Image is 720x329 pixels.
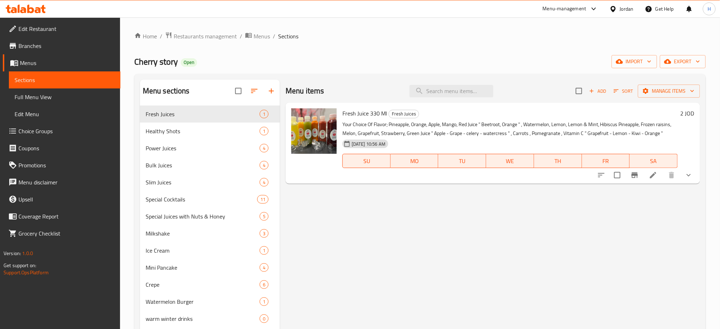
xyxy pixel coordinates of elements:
[342,108,387,119] span: Fresh Juice 330 Ml
[9,106,120,123] a: Edit Menu
[146,229,260,238] div: Milkshake
[663,167,680,184] button: delete
[260,161,269,169] div: items
[394,156,436,166] span: MO
[644,87,694,96] span: Manage items
[286,86,324,96] h2: Menu items
[342,120,678,138] p: Your Choice Of Flavor; Pineapple, Orange, Apple, Mango, Red Juice " Beetroot, Orange " , Watermel...
[612,55,657,68] button: import
[20,59,115,67] span: Menus
[260,298,268,305] span: 1
[146,314,260,323] span: warm winter drinks
[391,154,439,168] button: MO
[9,71,120,88] a: Sections
[612,86,635,97] button: Sort
[572,83,586,98] span: Select section
[346,156,388,166] span: SU
[410,85,493,97] input: search
[260,280,269,289] div: items
[146,246,260,255] div: Ice Cream
[140,208,280,225] div: Special Juices with Nuts & Honey5
[18,25,115,33] span: Edit Restaurant
[18,195,115,204] span: Upsell
[260,111,268,118] span: 1
[140,157,280,174] div: Bulk Juices4
[620,5,634,13] div: Jordan
[3,191,120,208] a: Upsell
[140,225,280,242] div: Milkshake3
[174,32,237,41] span: Restaurants management
[586,86,609,97] span: Add item
[585,156,627,166] span: FR
[260,145,268,152] span: 4
[22,249,33,258] span: 1.0.0
[614,87,633,95] span: Sort
[18,144,115,152] span: Coupons
[146,195,257,204] span: Special Cocktails
[260,230,268,237] span: 3
[18,178,115,187] span: Menu disclaimer
[260,229,269,238] div: items
[260,110,269,118] div: items
[165,32,237,41] a: Restaurants management
[146,161,260,169] span: Bulk Juices
[389,110,419,118] div: Fresh Juices
[181,58,197,67] div: Open
[684,171,693,179] svg: Show Choices
[18,127,115,135] span: Choice Groups
[140,276,280,293] div: Crepe6
[18,229,115,238] span: Grocery Checklist
[140,174,280,191] div: Slim Juices4
[143,86,190,96] h2: Menu sections
[258,196,268,203] span: 11
[610,168,625,183] span: Select to update
[441,156,483,166] span: TU
[489,156,531,166] span: WE
[260,314,269,323] div: items
[486,154,534,168] button: WE
[146,127,260,135] span: Healthy Shots
[291,108,337,154] img: Fresh Juice 330 Ml
[3,20,120,37] a: Edit Restaurant
[140,293,280,310] div: Watermelon Burger1
[254,32,270,41] span: Menus
[260,127,269,135] div: items
[708,5,711,13] span: H
[260,178,269,187] div: items
[638,85,700,98] button: Manage items
[240,32,242,41] li: /
[146,144,260,152] div: Power Juices
[140,310,280,327] div: warm winter drinks0
[3,123,120,140] a: Choice Groups
[146,280,260,289] span: Crepe
[4,249,21,258] span: Version:
[3,225,120,242] a: Grocery Checklist
[3,140,120,157] a: Coupons
[15,93,115,101] span: Full Menu View
[140,106,280,123] div: Fresh Juices1
[181,59,197,65] span: Open
[146,263,260,272] span: Mini Pancake
[146,110,260,118] div: Fresh Juices
[15,76,115,84] span: Sections
[4,261,36,270] span: Get support on:
[263,82,280,99] button: Add section
[245,32,270,41] a: Menus
[609,86,638,97] span: Sort items
[633,156,675,166] span: SA
[146,178,260,187] span: Slim Juices
[140,259,280,276] div: Mini Pancake4
[680,167,697,184] button: show more
[260,297,269,306] div: items
[586,86,609,97] button: Add
[146,212,260,221] div: Special Juices with Nuts & Honey
[593,167,610,184] button: sort-choices
[246,82,263,99] span: Sort sections
[9,88,120,106] a: Full Menu View
[3,174,120,191] a: Menu disclaimer
[134,32,706,41] nav: breadcrumb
